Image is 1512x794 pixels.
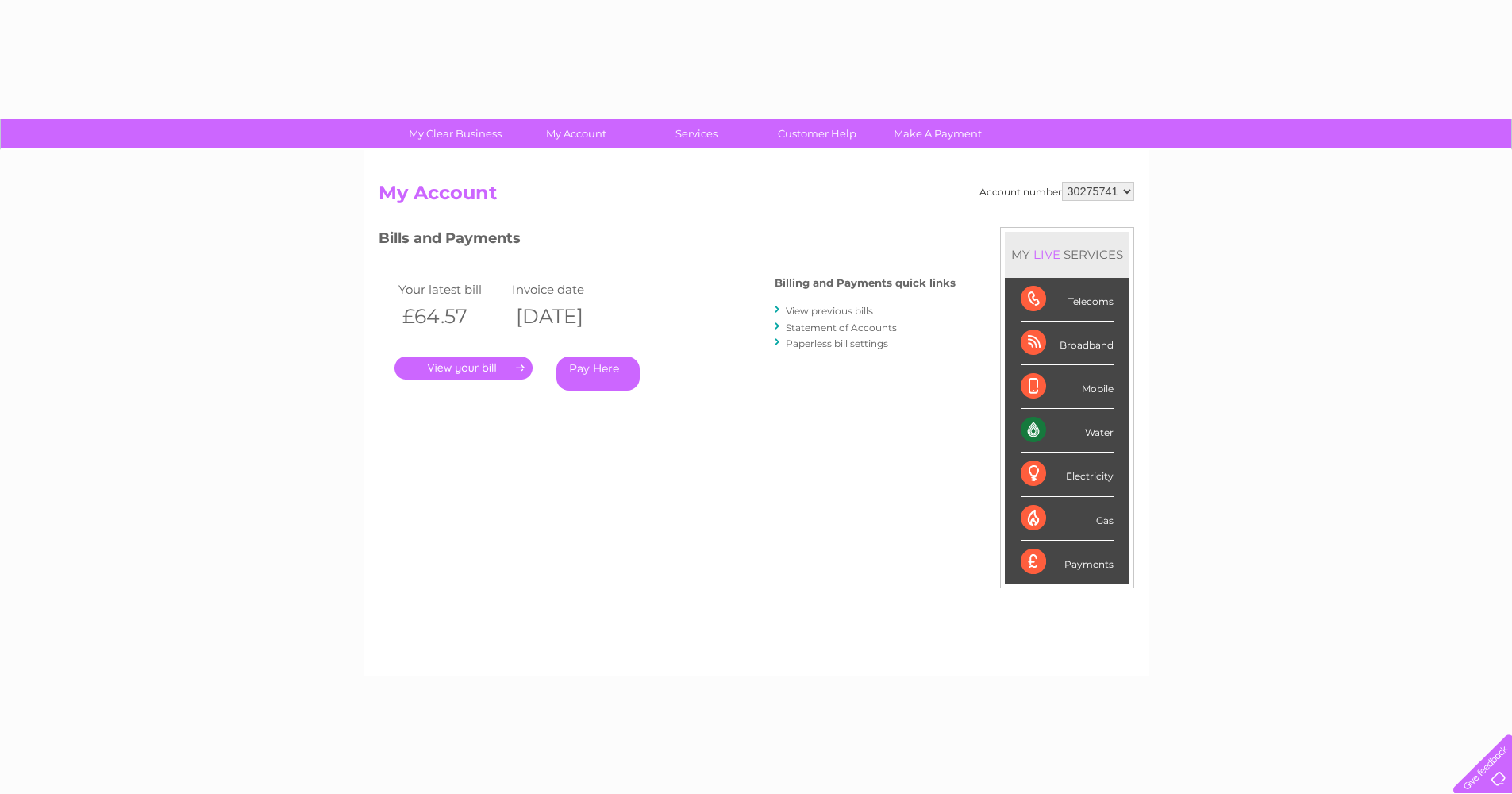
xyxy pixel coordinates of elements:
[631,119,762,148] a: Services
[1030,247,1064,262] div: LIVE
[1021,322,1114,365] div: Broadband
[979,182,1134,201] div: Account number
[379,182,1134,212] h2: My Account
[1021,409,1114,453] div: Water
[1021,365,1114,409] div: Mobile
[1021,497,1114,541] div: Gas
[508,300,622,333] th: [DATE]
[872,119,1003,148] a: Make A Payment
[752,119,883,148] a: Customer Help
[1021,453,1114,496] div: Electricity
[775,277,956,289] h4: Billing and Payments quick links
[394,357,533,380] a: .
[379,227,956,255] h3: Bills and Payments
[786,322,897,333] a: Statement of Accounts
[1021,541,1114,584] div: Payments
[390,119,521,148] a: My Clear Business
[1021,278,1114,322] div: Telecoms
[1005,232,1129,277] div: MY SERVICES
[508,279,622,300] td: Invoice date
[786,337,888,349] a: Paperless bill settings
[510,119,641,148] a: My Account
[394,300,509,333] th: £64.57
[556,357,640,391] a: Pay Here
[394,279,509,300] td: Your latest bill
[786,305,873,317] a: View previous bills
